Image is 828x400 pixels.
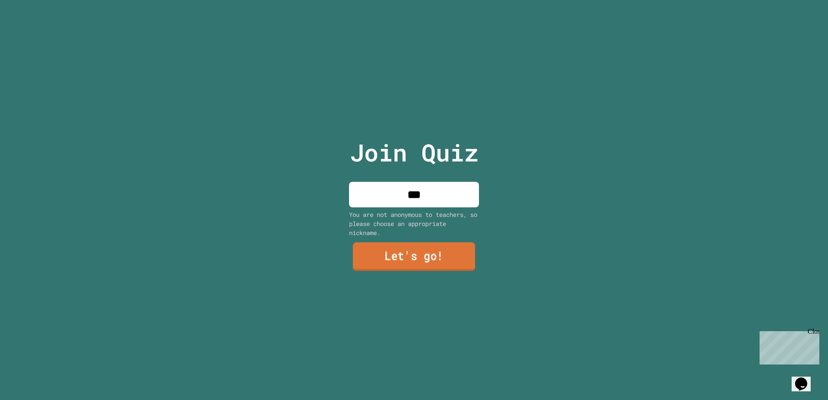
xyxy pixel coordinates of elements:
div: You are not anonymous to teachers, so please choose an appropriate nickname. [349,210,479,237]
a: Let's go! [353,242,475,271]
p: Join Quiz [350,135,479,171]
iframe: chat widget [792,365,819,391]
div: Chat with us now!Close [3,3,60,55]
iframe: chat widget [756,328,819,365]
